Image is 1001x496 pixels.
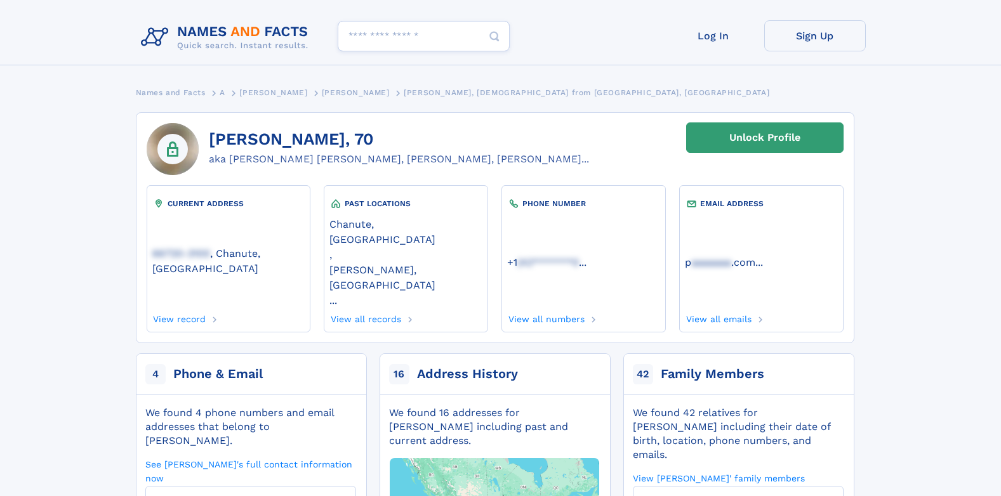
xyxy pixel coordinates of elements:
[764,20,866,51] a: Sign Up
[685,197,837,210] div: EMAIL ADDRESS
[507,256,660,268] a: ...
[329,197,482,210] div: PAST LOCATIONS
[338,21,510,51] input: search input
[329,210,482,310] div: ,
[173,365,263,383] div: Phone & Email
[209,130,589,149] h1: [PERSON_NAME], 70
[152,246,305,275] a: 66720-3100, Chanute, [GEOGRAPHIC_DATA]
[239,84,307,100] a: [PERSON_NAME]
[479,21,510,52] button: Search Button
[145,364,166,384] span: 4
[145,458,356,484] a: See [PERSON_NAME]'s full contact information now
[685,255,755,268] a: paaaaaaa.com
[507,197,660,210] div: PHONE NUMBER
[152,197,305,210] div: CURRENT ADDRESS
[691,256,731,268] span: aaaaaaa
[633,472,805,484] a: View [PERSON_NAME]' family members
[329,294,482,306] a: ...
[633,406,844,462] div: We found 42 relatives for [PERSON_NAME] including their date of birth, location, phone numbers, a...
[389,406,600,448] div: We found 16 addresses for [PERSON_NAME] including past and current address.
[417,365,518,383] div: Address History
[404,88,769,97] span: [PERSON_NAME], [DEMOGRAPHIC_DATA] from [GEOGRAPHIC_DATA], [GEOGRAPHIC_DATA]
[152,310,206,324] a: View record
[220,88,225,97] span: A
[389,364,409,384] span: 16
[633,364,653,384] span: 42
[322,84,390,100] a: [PERSON_NAME]
[136,84,206,100] a: Names and Facts
[729,123,800,152] div: Unlock Profile
[686,122,844,153] a: Unlock Profile
[322,88,390,97] span: [PERSON_NAME]
[145,406,356,448] div: We found 4 phone numbers and email addresses that belong to [PERSON_NAME].
[685,310,752,324] a: View all emails
[329,217,482,245] a: Chanute, [GEOGRAPHIC_DATA]
[661,365,764,383] div: Family Members
[136,20,319,55] img: Logo Names and Facts
[329,310,401,324] a: View all records
[152,247,210,259] span: 66720-3100
[507,310,585,324] a: View all numbers
[663,20,764,51] a: Log In
[209,152,589,167] div: aka [PERSON_NAME] [PERSON_NAME], [PERSON_NAME], [PERSON_NAME]...
[239,88,307,97] span: [PERSON_NAME]
[329,263,482,291] a: [PERSON_NAME], [GEOGRAPHIC_DATA]
[685,256,837,268] a: ...
[220,84,225,100] a: A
